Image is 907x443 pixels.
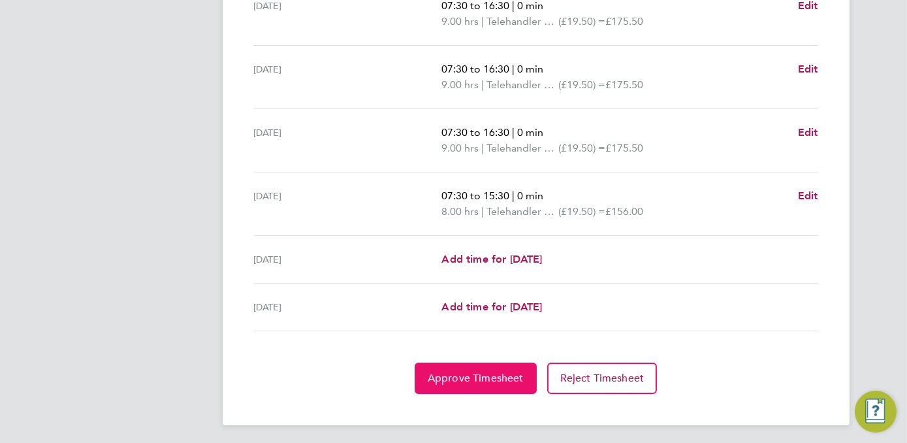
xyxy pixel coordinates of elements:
[560,372,644,385] span: Reject Timesheet
[441,15,479,27] span: 9.00 hrs
[798,63,818,75] span: Edit
[254,252,442,267] div: [DATE]
[441,205,479,218] span: 8.00 hrs
[605,142,643,154] span: £175.50
[517,126,543,139] span: 0 min
[798,189,818,202] span: Edit
[441,63,509,75] span: 07:30 to 16:30
[481,205,484,218] span: |
[558,15,605,27] span: (£19.50) =
[798,125,818,140] a: Edit
[254,125,442,156] div: [DATE]
[254,188,442,220] div: [DATE]
[605,78,643,91] span: £175.50
[605,15,643,27] span: £175.50
[517,63,543,75] span: 0 min
[558,78,605,91] span: (£19.50) =
[441,252,542,267] a: Add time for [DATE]
[798,126,818,139] span: Edit
[855,391,897,433] button: Engage Resource Center
[486,14,558,29] span: Telehandler driver
[558,142,605,154] span: (£19.50) =
[798,188,818,204] a: Edit
[428,372,524,385] span: Approve Timesheet
[605,205,643,218] span: £156.00
[415,363,537,394] button: Approve Timesheet
[441,78,479,91] span: 9.00 hrs
[547,363,658,394] button: Reject Timesheet
[558,205,605,218] span: (£19.50) =
[441,189,509,202] span: 07:30 to 15:30
[254,61,442,93] div: [DATE]
[481,142,484,154] span: |
[512,189,515,202] span: |
[512,126,515,139] span: |
[441,301,542,313] span: Add time for [DATE]
[441,142,479,154] span: 9.00 hrs
[517,189,543,202] span: 0 min
[481,15,484,27] span: |
[441,126,509,139] span: 07:30 to 16:30
[486,77,558,93] span: Telehandler driver
[512,63,515,75] span: |
[481,78,484,91] span: |
[486,140,558,156] span: Telehandler driver
[254,299,442,315] div: [DATE]
[441,253,542,265] span: Add time for [DATE]
[798,61,818,77] a: Edit
[441,299,542,315] a: Add time for [DATE]
[486,204,558,220] span: Telehandler driver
